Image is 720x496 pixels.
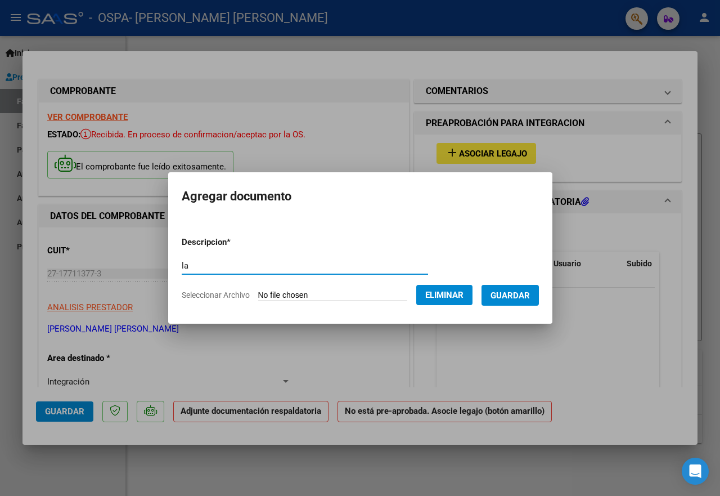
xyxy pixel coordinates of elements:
div: Open Intercom Messenger [682,458,709,485]
span: Eliminar [425,290,463,300]
span: Seleccionar Archivo [182,291,250,300]
button: Eliminar [416,285,472,305]
p: Descripcion [182,236,289,249]
span: Guardar [490,291,530,301]
button: Guardar [481,285,539,306]
h2: Agregar documento [182,186,539,207]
